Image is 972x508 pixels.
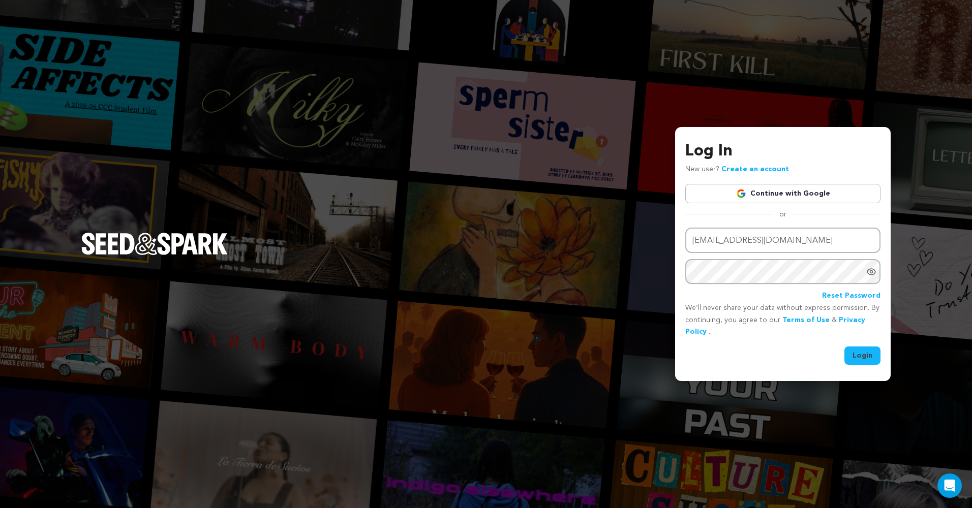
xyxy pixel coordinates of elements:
h3: Log In [685,139,880,164]
button: Login [844,346,880,365]
p: New user? [685,164,789,176]
a: Show password as plain text. Warning: this will display your password on the screen. [866,267,876,277]
a: Continue with Google [685,184,880,203]
div: Open Intercom Messenger [937,473,962,498]
a: Seed&Spark Homepage [81,233,228,275]
img: Seed&Spark Logo [81,233,228,255]
img: Google logo [736,188,746,199]
a: Create an account [721,166,789,173]
span: or [773,209,793,219]
input: Email address [685,228,880,253]
a: Terms of Use [782,316,830,324]
p: We’ll never share your data without express permission. By continuing, you agree to our & . [685,302,880,338]
a: Reset Password [822,290,880,302]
